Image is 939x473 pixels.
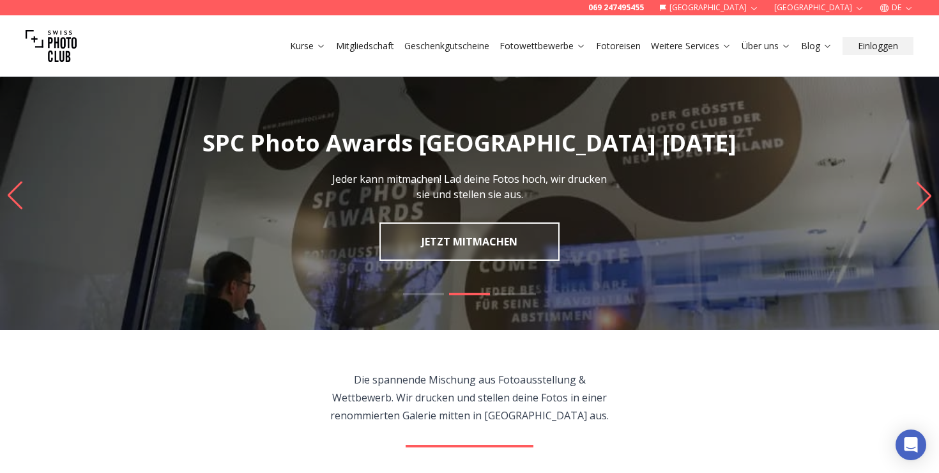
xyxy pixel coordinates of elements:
[646,37,737,55] button: Weitere Services
[324,371,616,424] p: Die spannende Mischung aus Fotoausstellung & Wettbewerb. Wir drucken und stellen deine Fotos in e...
[651,40,731,52] a: Weitere Services
[331,37,399,55] button: Mitgliedschaft
[591,37,646,55] button: Fotoreisen
[896,430,926,460] div: Open Intercom Messenger
[843,37,913,55] button: Einloggen
[404,40,489,52] a: Geschenkgutscheine
[796,37,837,55] button: Blog
[596,40,641,52] a: Fotoreisen
[326,171,613,202] p: Jeder kann mitmachen! Lad deine Fotos hoch, wir drucken sie und stellen sie aus.
[26,20,77,72] img: Swiss photo club
[494,37,591,55] button: Fotowettbewerbe
[588,3,644,13] a: 069 247495455
[285,37,331,55] button: Kurse
[742,40,791,52] a: Über uns
[379,222,560,261] a: JETZT MITMACHEN
[500,40,586,52] a: Fotowettbewerbe
[336,40,394,52] a: Mitgliedschaft
[801,40,832,52] a: Blog
[737,37,796,55] button: Über uns
[290,40,326,52] a: Kurse
[399,37,494,55] button: Geschenkgutscheine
